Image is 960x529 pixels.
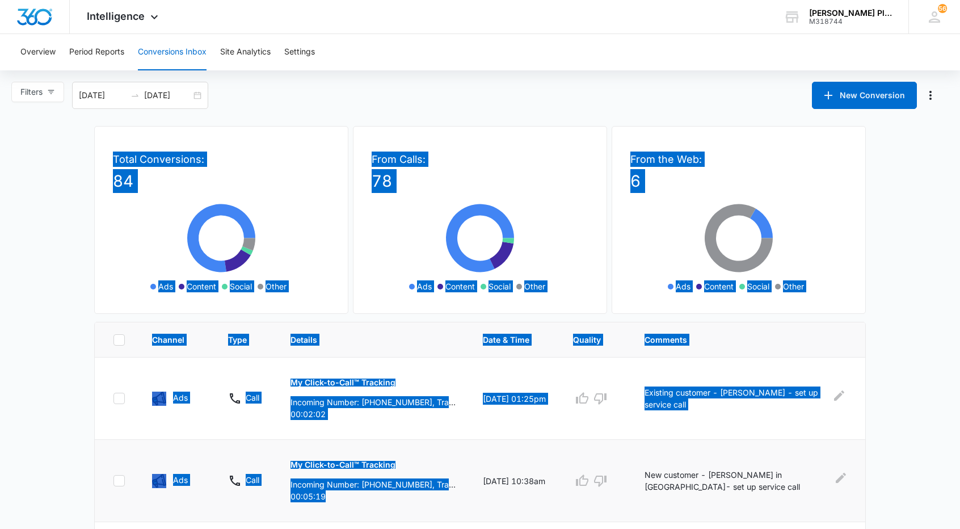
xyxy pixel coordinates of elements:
button: Settings [284,34,315,70]
p: Incoming Number: [PHONE_NUMBER], Tracking Number: [PHONE_NUMBER], Ring To: [PHONE_NUMBER], Caller... [290,396,456,408]
span: Quality [573,334,601,346]
span: Social [230,280,252,292]
span: Content [704,280,734,292]
button: Overview [20,34,56,70]
span: Details [290,334,439,346]
span: Channel [152,334,184,346]
div: account id [809,18,892,26]
p: 84 [113,169,330,193]
div: notifications count [938,4,947,13]
td: [DATE] 10:38am [469,440,559,522]
p: Ads [173,474,188,486]
p: From the Web: [630,152,847,167]
span: Social [489,280,511,292]
span: Social [747,280,769,292]
span: swap-right [130,91,140,100]
button: Period Reports [69,34,124,70]
button: New Conversion [812,82,917,109]
span: Ads [158,280,173,292]
p: 00:05:19 [290,490,456,502]
span: Intelligence [87,10,145,22]
span: Ads [417,280,432,292]
span: Other [266,280,287,292]
button: My Click-to-Call™ Tracking [290,451,395,478]
span: Ads [676,280,690,292]
span: Comments [645,334,831,346]
p: New customer - [PERSON_NAME] in [GEOGRAPHIC_DATA]- set up service call [645,469,827,493]
span: to [130,91,140,100]
p: Ads [173,392,188,404]
button: Conversions Inbox [138,34,207,70]
p: 6 [630,169,847,193]
p: From Calls: [372,152,588,167]
button: My Click-to-Call™ Tracking [290,369,395,396]
p: Incoming Number: [PHONE_NUMBER], Tracking Number: [PHONE_NUMBER], Ring To: [PHONE_NUMBER], Caller... [290,478,456,490]
button: Manage Numbers [921,86,940,104]
div: account name [809,9,892,18]
p: 78 [372,169,588,193]
p: 00:02:02 [290,408,456,420]
button: Edit Comments [831,387,847,405]
p: Call [246,474,259,486]
td: [DATE] 01:25pm [469,358,559,440]
button: Filters [11,82,64,102]
span: Filters [20,86,43,98]
p: My Click-to-Call™ Tracking [290,461,395,469]
button: Site Analytics [220,34,271,70]
span: Date & Time [483,334,529,346]
span: Type [228,334,247,346]
p: My Click-to-Call™ Tracking [290,379,395,387]
span: 56 [938,4,947,13]
p: Total Conversions: [113,152,330,167]
button: Edit Comments [834,469,847,487]
span: Other [783,280,804,292]
p: Call [246,392,259,404]
span: Other [524,280,545,292]
input: End date [144,89,191,102]
input: Start date [79,89,126,102]
span: Content [187,280,216,292]
span: Content [445,280,475,292]
p: Existing customer - [PERSON_NAME] - set up service call [645,387,824,410]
